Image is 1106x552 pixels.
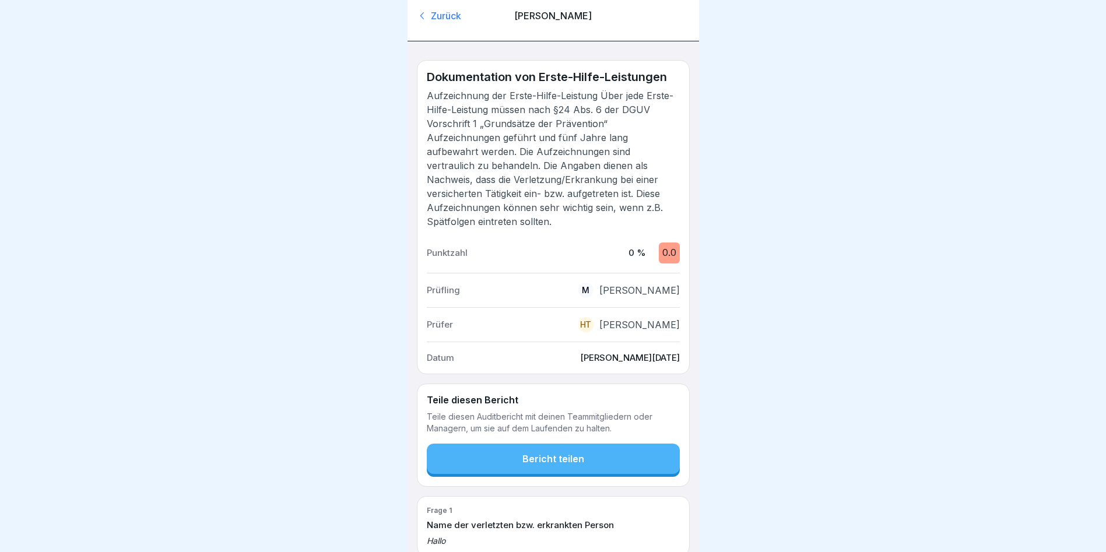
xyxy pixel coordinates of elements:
div: 0.0 [659,242,680,263]
h1: Dokumentation von Erste-Hilfe-Leistungen [427,70,680,84]
p: Aufzeichnung der Erste-Hilfe-Leistung Über jede Erste-Hilfe-Leistung müssen nach §24 Abs. 6 der D... [427,89,680,228]
p: Frage 1 [427,506,680,516]
p: Prüfer [427,318,453,331]
p: [PERSON_NAME] [599,318,680,332]
a: Zurück [417,9,504,22]
h2: Teile diesen Bericht [427,393,680,406]
p: Prüfling [427,284,460,297]
div: Bericht teilen [522,453,584,464]
p: Hallo [427,536,680,546]
p: 0 % [629,247,646,259]
p: [PERSON_NAME] [510,9,596,22]
p: [PERSON_NAME][DATE] [580,351,680,364]
button: Bericht teilen [427,444,680,474]
p: Teile diesen Auditbericht mit deinen Teammitgliedern oder Managern, um sie auf dem Laufenden zu h... [427,411,680,434]
p: Punktzahl [427,247,468,259]
div: HT [578,317,594,332]
p: Datum [427,351,454,364]
div: M [578,283,594,298]
p: [PERSON_NAME] [599,283,680,297]
p: Name der verletzten bzw. erkrankten Person [427,520,680,530]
